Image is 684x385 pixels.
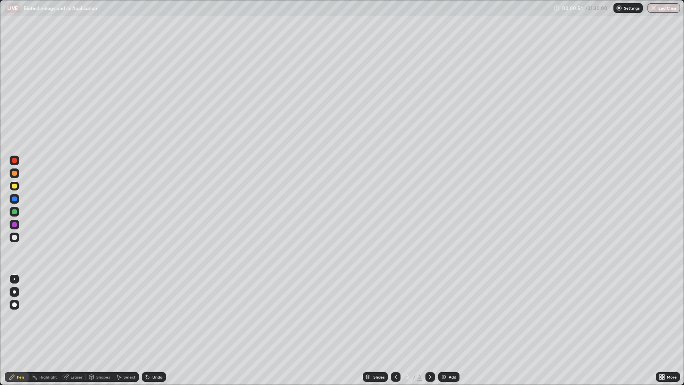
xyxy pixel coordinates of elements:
div: More [667,375,677,379]
button: End Class [648,3,680,13]
p: Settings [624,6,639,10]
div: 3 [404,375,412,379]
p: Biotechnology and its Application [24,5,97,11]
div: 3 [417,373,422,381]
p: LIVE [7,5,18,11]
div: Slides [373,375,384,379]
div: Shapes [96,375,110,379]
div: Select [123,375,136,379]
div: Add [449,375,456,379]
div: Highlight [39,375,57,379]
div: Eraser [71,375,83,379]
div: Undo [152,375,162,379]
img: add-slide-button [441,374,447,380]
div: / [413,375,416,379]
img: class-settings-icons [616,5,622,11]
div: Pen [17,375,24,379]
img: end-class-cross [650,5,657,11]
